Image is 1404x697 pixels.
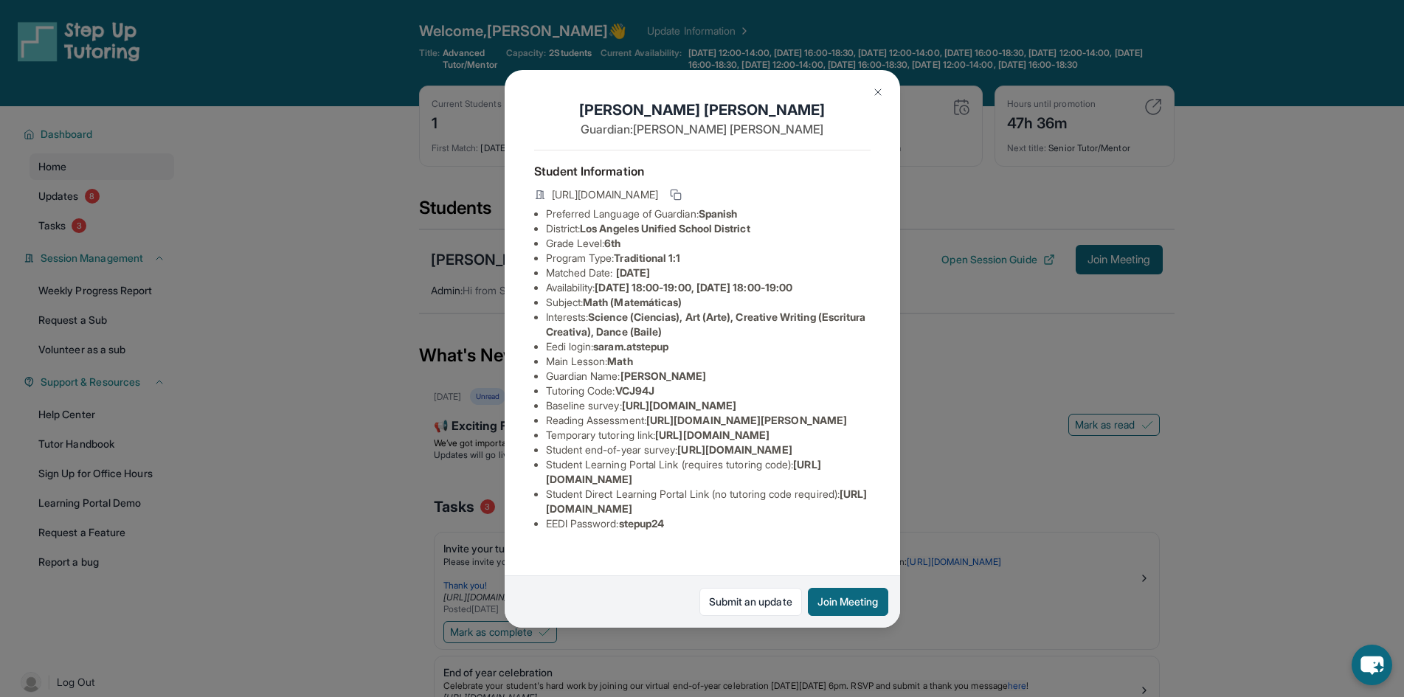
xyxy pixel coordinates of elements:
[546,369,871,384] li: Guardian Name :
[546,457,871,487] li: Student Learning Portal Link (requires tutoring code) :
[546,251,871,266] li: Program Type:
[595,281,792,294] span: [DATE] 18:00-19:00, [DATE] 18:00-19:00
[667,186,685,204] button: Copy link
[1352,645,1392,685] button: chat-button
[534,162,871,180] h4: Student Information
[619,517,665,530] span: stepup24
[546,443,871,457] li: Student end-of-year survey :
[546,398,871,413] li: Baseline survey :
[546,311,866,338] span: Science (Ciencias), Art (Arte), Creative Writing (Escritura Creativa), Dance (Baile)
[546,280,871,295] li: Availability:
[546,413,871,428] li: Reading Assessment :
[546,207,871,221] li: Preferred Language of Guardian:
[546,221,871,236] li: District:
[614,252,680,264] span: Traditional 1:1
[546,384,871,398] li: Tutoring Code :
[534,100,871,120] h1: [PERSON_NAME] [PERSON_NAME]
[580,222,750,235] span: Los Angeles Unified School District
[546,339,871,354] li: Eedi login :
[546,428,871,443] li: Temporary tutoring link :
[552,187,658,202] span: [URL][DOMAIN_NAME]
[546,354,871,369] li: Main Lesson :
[872,86,884,98] img: Close Icon
[646,414,847,426] span: [URL][DOMAIN_NAME][PERSON_NAME]
[604,237,620,249] span: 6th
[534,120,871,138] p: Guardian: [PERSON_NAME] [PERSON_NAME]
[546,266,871,280] li: Matched Date:
[699,207,738,220] span: Spanish
[616,266,650,279] span: [DATE]
[546,310,871,339] li: Interests :
[607,355,632,367] span: Math
[622,399,736,412] span: [URL][DOMAIN_NAME]
[677,443,792,456] span: [URL][DOMAIN_NAME]
[546,516,871,531] li: EEDI Password :
[699,588,802,616] a: Submit an update
[593,340,668,353] span: saram.atstepup
[546,487,871,516] li: Student Direct Learning Portal Link (no tutoring code required) :
[615,384,654,397] span: VCJ94J
[546,295,871,310] li: Subject :
[546,236,871,251] li: Grade Level:
[583,296,682,308] span: Math (Matemáticas)
[620,370,707,382] span: [PERSON_NAME]
[655,429,770,441] span: [URL][DOMAIN_NAME]
[808,588,888,616] button: Join Meeting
